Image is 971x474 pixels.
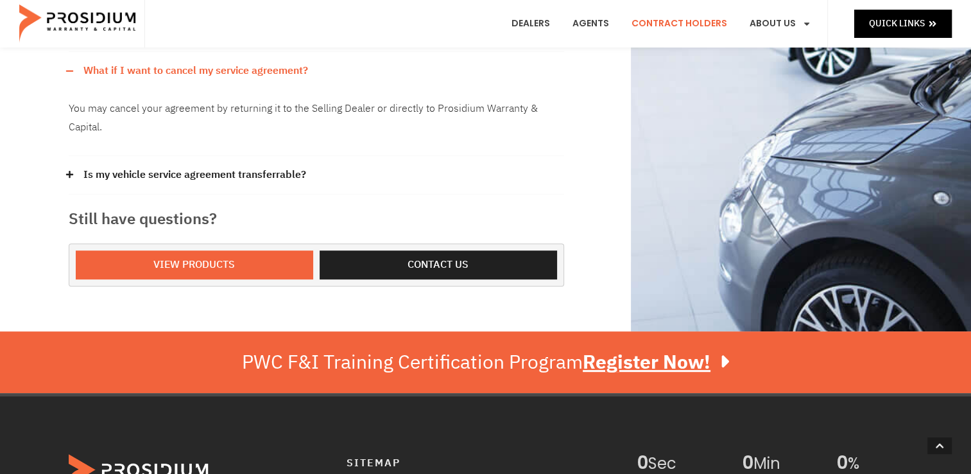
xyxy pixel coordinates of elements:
span: % [848,454,903,473]
a: Quick Links [854,10,952,37]
div: What if I want to cancel my service agreement? [69,90,564,156]
span: 0 [637,454,648,473]
span: Contact us [408,256,468,274]
span: Min [753,454,818,473]
span: 0 [743,454,753,473]
a: View Products [76,250,313,279]
span: Quick Links [869,15,925,31]
span: Sec [648,454,723,473]
span: 0 [837,454,848,473]
h3: Still have questions? [69,207,564,231]
p: You may cancel your agreement by returning it to the Selling Dealer or directly to Prosidium Warr... [69,100,564,137]
div: What if I want to cancel my service agreement? [69,52,564,90]
a: Is my vehicle service agreement transferrable? [83,166,306,184]
span: View Products [153,256,235,274]
a: What if I want to cancel my service agreement? [83,62,308,80]
div: Is my vehicle service agreement transferrable? [69,156,564,195]
div: PWC F&I Training Certification Program [242,351,729,374]
h4: Sitemap [347,454,612,473]
u: Register Now! [583,347,710,376]
a: Contact us [320,250,557,279]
